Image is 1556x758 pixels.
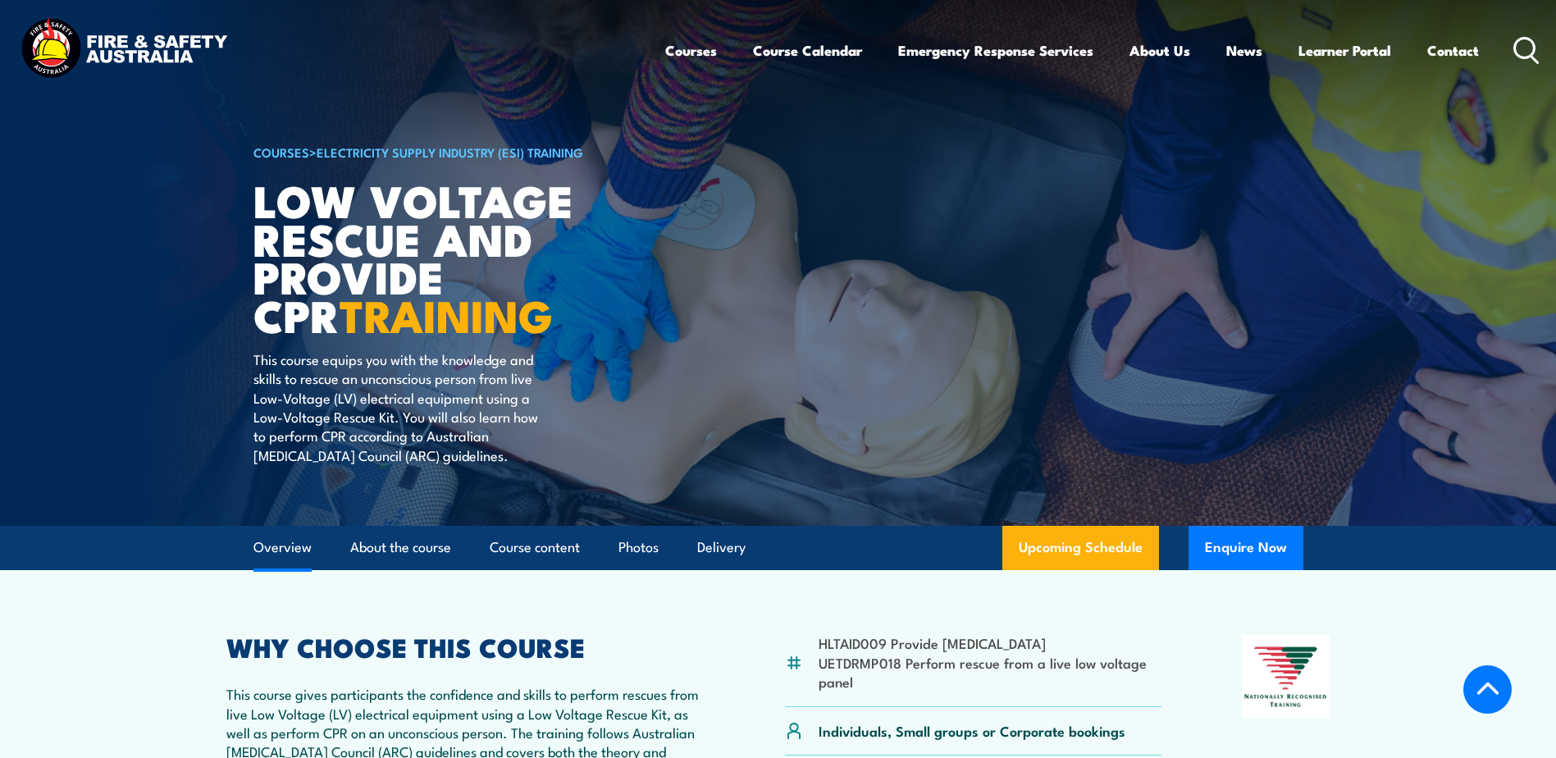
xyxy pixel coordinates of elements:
[253,142,659,162] h6: >
[317,143,583,161] a: Electricity Supply Industry (ESI) Training
[1427,29,1479,72] a: Contact
[253,143,309,161] a: COURSES
[697,526,746,569] a: Delivery
[253,180,659,334] h1: Low Voltage Rescue and Provide CPR
[253,526,312,569] a: Overview
[1002,526,1159,570] a: Upcoming Schedule
[819,653,1162,692] li: UETDRMP018 Perform rescue from a live low voltage panel
[898,29,1093,72] a: Emergency Response Services
[753,29,862,72] a: Course Calendar
[1226,29,1262,72] a: News
[490,526,580,569] a: Course content
[1242,635,1330,719] img: Nationally Recognised Training logo.
[665,29,717,72] a: Courses
[1298,29,1391,72] a: Learner Portal
[340,280,553,348] strong: TRAINING
[1129,29,1190,72] a: About Us
[819,633,1162,652] li: HLTAID009 Provide [MEDICAL_DATA]
[350,526,451,569] a: About the course
[819,721,1125,740] p: Individuals, Small groups or Corporate bookings
[253,349,553,464] p: This course equips you with the knowledge and skills to rescue an unconscious person from live Lo...
[1189,526,1303,570] button: Enquire Now
[226,635,705,658] h2: WHY CHOOSE THIS COURSE
[618,526,659,569] a: Photos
